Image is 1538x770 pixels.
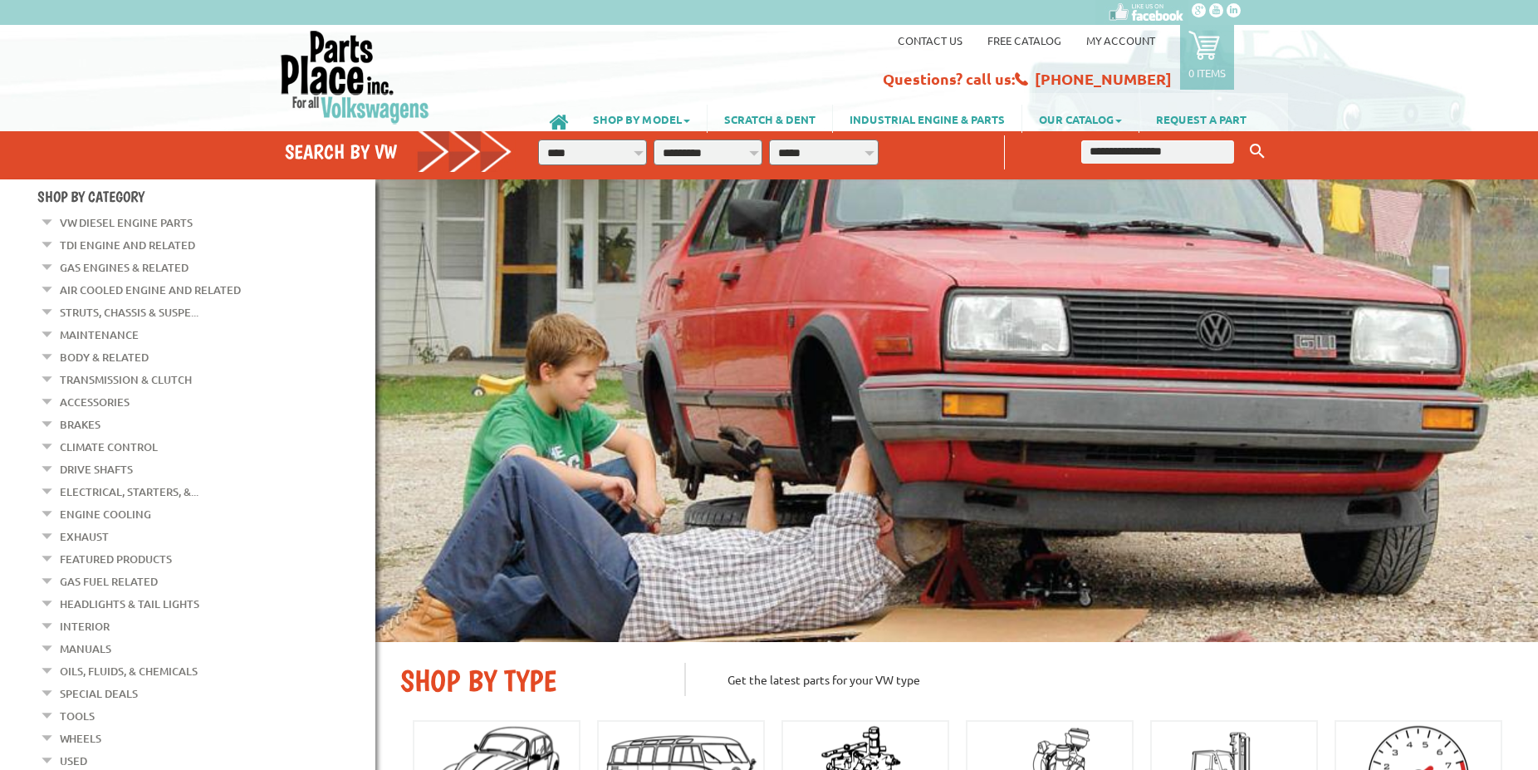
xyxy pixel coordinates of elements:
a: Body & Related [60,346,149,368]
a: Gas Fuel Related [60,571,158,592]
a: Transmission & Clutch [60,369,192,390]
a: Exhaust [60,526,109,547]
a: Air Cooled Engine and Related [60,279,241,301]
a: Headlights & Tail Lights [60,593,199,615]
img: First slide [900x500] [375,179,1538,642]
a: Maintenance [60,324,139,346]
a: Gas Engines & Related [60,257,189,278]
a: Electrical, Starters, &... [60,481,198,503]
a: INDUSTRIAL ENGINE & PARTS [833,105,1021,133]
a: Contact us [898,33,962,47]
a: VW Diesel Engine Parts [60,212,193,233]
a: Oils, Fluids, & Chemicals [60,660,198,682]
a: Tools [60,705,95,727]
h4: Search by VW [285,140,512,164]
a: Manuals [60,638,111,660]
a: Accessories [60,391,130,413]
button: Keyword Search [1245,138,1270,165]
a: Featured Products [60,548,172,570]
a: Struts, Chassis & Suspe... [60,302,198,323]
a: TDI Engine and Related [60,234,195,256]
a: Brakes [60,414,100,435]
a: Free Catalog [987,33,1061,47]
a: Climate Control [60,436,158,458]
p: Get the latest parts for your VW type [684,663,1513,696]
a: SCRATCH & DENT [708,105,832,133]
h2: SHOP BY TYPE [400,663,660,699]
a: My Account [1086,33,1155,47]
a: 0 items [1180,25,1234,90]
a: Drive Shafts [60,459,133,480]
a: Special Deals [60,683,138,704]
a: Interior [60,616,110,637]
a: Engine Cooling [60,503,151,525]
a: SHOP BY MODEL [576,105,707,133]
h4: Shop By Category [37,188,375,205]
a: OUR CATALOG [1022,105,1139,133]
a: REQUEST A PART [1139,105,1263,133]
p: 0 items [1188,66,1226,80]
a: Wheels [60,728,101,749]
img: Parts Place Inc! [279,29,431,125]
